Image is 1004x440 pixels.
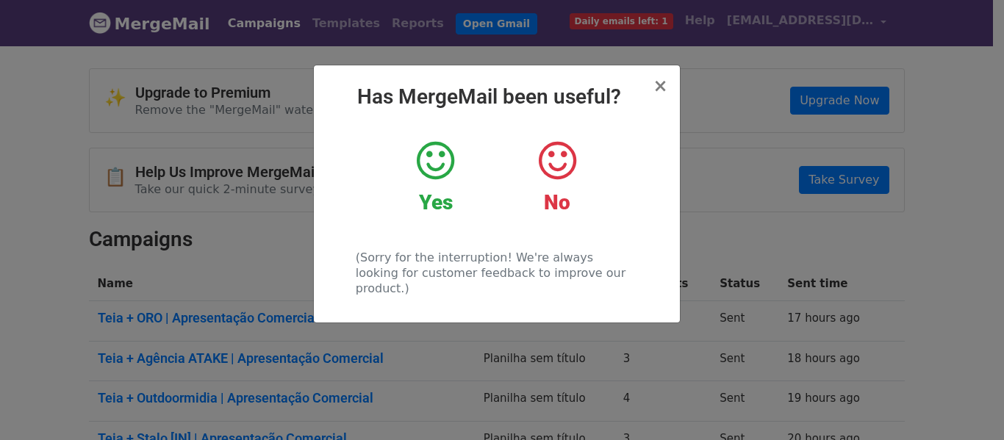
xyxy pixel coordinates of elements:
[544,190,570,214] strong: No
[326,84,668,109] h2: Has MergeMail been useful?
[356,250,637,296] p: (Sorry for the interruption! We're always looking for customer feedback to improve our product.)
[507,139,606,215] a: No
[653,77,667,95] button: Close
[386,139,485,215] a: Yes
[419,190,453,214] strong: Yes
[653,76,667,96] span: ×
